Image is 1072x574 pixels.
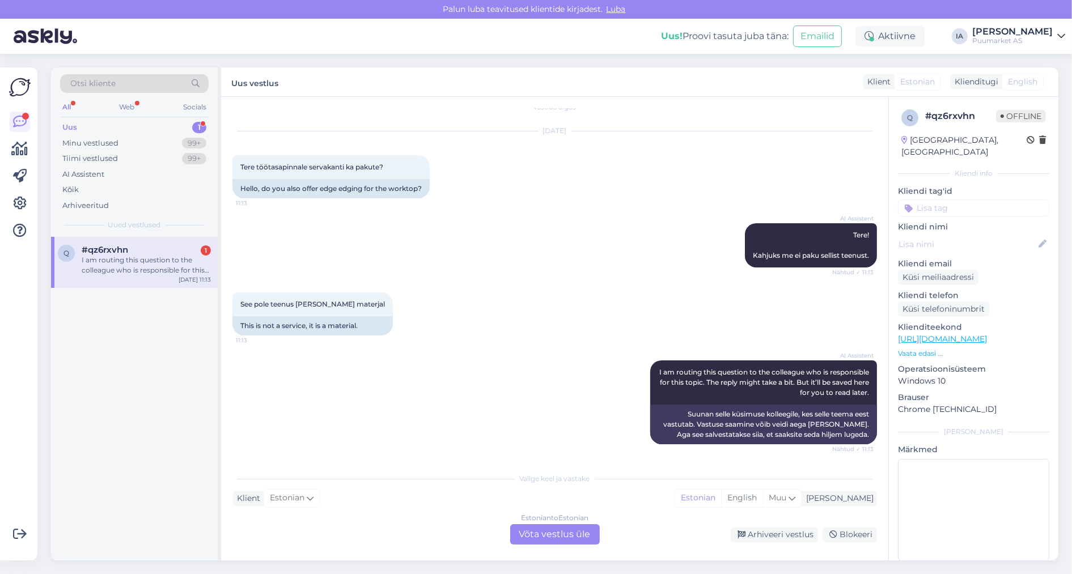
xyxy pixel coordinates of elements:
[232,179,430,198] div: Hello, do you also offer edge edging for the worktop?
[898,258,1049,270] p: Kliendi email
[661,31,683,41] b: Uus!
[521,513,588,523] div: Estonian to Estonian
[901,134,1027,158] div: [GEOGRAPHIC_DATA], [GEOGRAPHIC_DATA]
[650,405,877,444] div: Suunan selle küsimuse kolleegile, kes selle teema eest vastutab. Vastuse saamine võib veidi aega ...
[270,492,304,504] span: Estonian
[661,29,789,43] div: Proovi tasuta juba täna:
[63,249,69,257] span: q
[62,200,109,211] div: Arhiveeritud
[201,245,211,256] div: 1
[863,76,891,88] div: Klient
[192,122,206,133] div: 1
[182,138,206,149] div: 99+
[952,28,968,44] div: IA
[950,76,998,88] div: Klienditugi
[108,220,161,230] span: Uued vestlused
[898,185,1049,197] p: Kliendi tag'id
[179,275,211,284] div: [DATE] 11:13
[232,492,260,504] div: Klient
[9,76,31,98] img: Askly Logo
[831,214,874,223] span: AI Assistent
[925,109,996,123] div: # qz6rxvhn
[898,392,1049,403] p: Brauser
[793,25,842,47] button: Emailid
[831,268,874,277] span: Nähtud ✓ 11:13
[996,110,1046,122] span: Offline
[62,184,79,195] div: Kõik
[898,290,1049,301] p: Kliendi telefon
[898,348,1049,359] p: Vaata edasi ...
[232,126,877,136] div: [DATE]
[899,238,1036,250] input: Lisa nimi
[731,527,818,542] div: Arhiveeri vestlus
[60,100,73,114] div: All
[898,301,989,317] div: Küsi telefoninumbrit
[769,492,786,503] span: Muu
[898,168,1049,178] div: Kliendi info
[721,490,762,507] div: English
[181,100,209,114] div: Socials
[240,163,383,171] span: Tere töötasapinnale servakanti ka pakute?
[898,427,1049,437] div: [PERSON_NAME]
[62,122,77,133] div: Uus
[675,490,721,507] div: Estonian
[900,76,935,88] span: Estonian
[232,316,393,335] div: This is not a service, it is a material.
[898,375,1049,387] p: Windows 10
[898,221,1049,233] p: Kliendi nimi
[855,26,925,46] div: Aktiivne
[659,368,871,397] span: I am routing this question to the colleague who is responsible for this topic. The reply might ta...
[232,474,877,484] div: Valige keel ja vastake
[1008,76,1037,88] span: English
[802,492,874,504] div: [PERSON_NAME]
[898,444,1049,456] p: Märkmed
[972,27,1065,45] a: [PERSON_NAME]Puumarket AS
[182,153,206,164] div: 99+
[898,403,1049,415] p: Chrome [TECHNICAL_ID]
[898,199,1049,216] input: Lisa tag
[240,300,385,308] span: See pole teenus [PERSON_NAME] materjal
[70,78,116,90] span: Otsi kliente
[972,36,1053,45] div: Puumarket AS
[823,527,877,542] div: Blokeeri
[898,334,987,344] a: [URL][DOMAIN_NAME]
[82,255,211,275] div: I am routing this question to the colleague who is responsible for this topic. The reply might ta...
[603,4,629,14] span: Luba
[831,351,874,360] span: AI Assistent
[62,138,118,149] div: Minu vestlused
[898,321,1049,333] p: Klienditeekond
[236,336,278,345] span: 11:13
[62,153,118,164] div: Tiimi vestlused
[62,169,104,180] div: AI Assistent
[898,270,978,285] div: Küsi meiliaadressi
[82,245,128,255] span: #qz6rxvhn
[907,113,913,122] span: q
[831,445,874,453] span: Nähtud ✓ 11:13
[117,100,137,114] div: Web
[236,199,278,207] span: 11:13
[510,524,600,545] div: Võta vestlus üle
[231,74,278,90] label: Uus vestlus
[972,27,1053,36] div: [PERSON_NAME]
[898,363,1049,375] p: Operatsioonisüsteem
